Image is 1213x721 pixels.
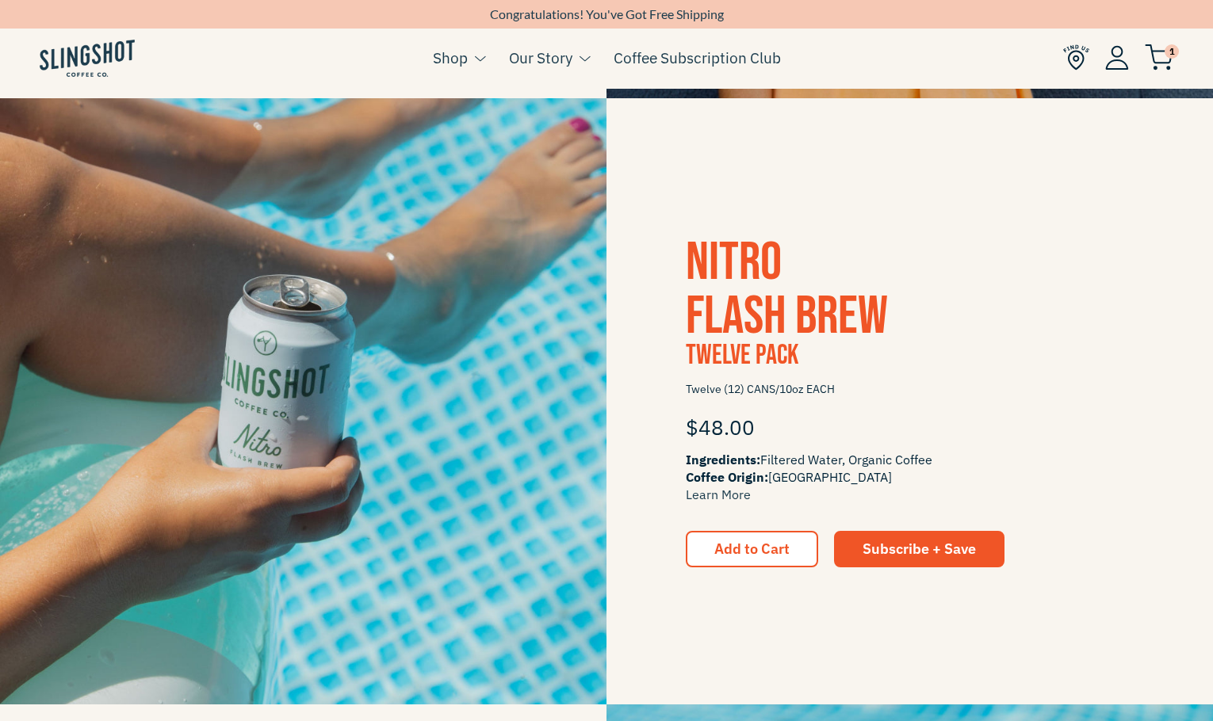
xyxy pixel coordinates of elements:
[1145,48,1173,67] a: 1
[1165,44,1179,59] span: 1
[1063,44,1089,71] img: Find Us
[863,540,976,558] span: Subscribe + Save
[614,46,781,70] a: Coffee Subscription Club
[686,403,1134,451] div: $48.00
[686,376,1134,403] span: Twelve (12) CANS/10oz EACH
[1145,44,1173,71] img: cart
[686,452,760,467] span: Ingredients:
[686,231,888,349] span: Nitro Flash Brew
[834,531,1004,567] a: Subscribe + Save
[686,469,768,485] span: Coffee Origin:
[433,46,468,70] a: Shop
[686,451,1134,503] span: Filtered Water, Organic Coffee [GEOGRAPHIC_DATA]
[714,540,790,558] span: Add to Cart
[686,231,888,349] a: NitroFlash Brew
[686,338,798,372] span: Twelve Pack
[1105,45,1129,70] img: Account
[686,486,751,502] a: Learn More
[509,46,572,70] a: Our Story
[686,531,818,567] button: Add to Cart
